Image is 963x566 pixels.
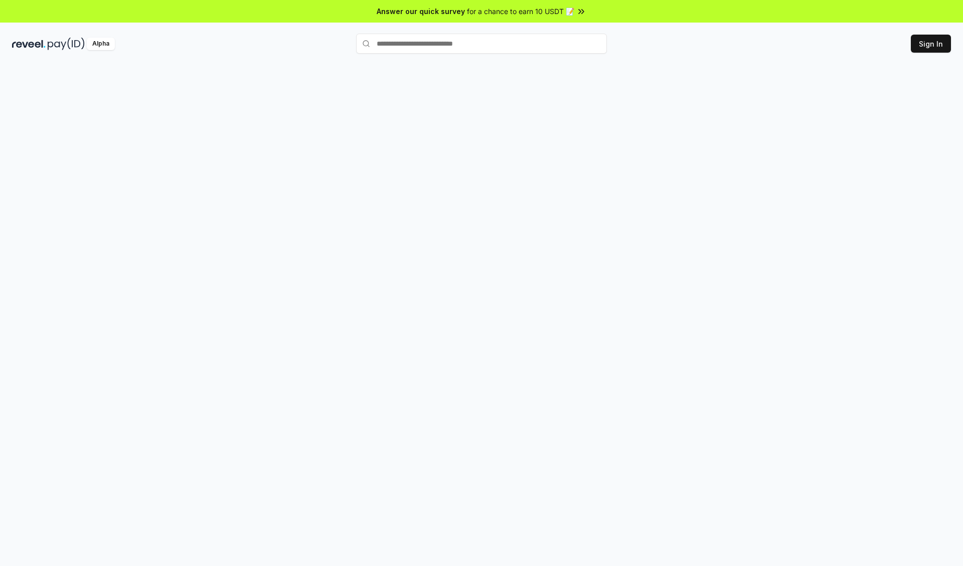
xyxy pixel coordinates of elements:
span: for a chance to earn 10 USDT 📝 [467,6,574,17]
button: Sign In [911,35,951,53]
span: Answer our quick survey [377,6,465,17]
div: Alpha [87,38,115,50]
img: reveel_dark [12,38,46,50]
img: pay_id [48,38,85,50]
